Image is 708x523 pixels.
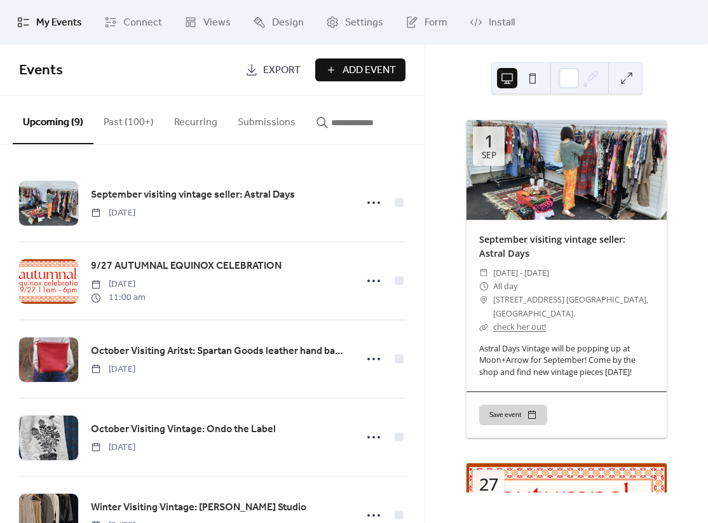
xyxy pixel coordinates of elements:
span: October Visiting Aritst: Spartan Goods leather hand bags! [91,344,348,359]
a: Views [175,5,240,39]
span: Export [263,63,301,78]
button: Submissions [228,96,306,143]
a: Connect [95,5,172,39]
div: 27 [479,475,498,492]
span: Settings [345,15,383,31]
span: [DATE] [91,363,135,376]
div: ​ [479,320,488,334]
span: Form [425,15,447,31]
span: Design [272,15,304,31]
div: ​ [479,266,488,280]
span: 9/27 AUTUMNAL EQUINOX CELEBRATION [91,259,282,274]
span: [DATE] - [DATE] [493,266,549,280]
div: 1 [484,132,494,149]
span: [DATE] [91,278,146,291]
div: Sep [482,151,496,160]
a: Settings [317,5,393,39]
span: [STREET_ADDRESS] [GEOGRAPHIC_DATA], [GEOGRAPHIC_DATA]. [493,293,654,320]
span: September visiting vintage seller: Astral Days [91,187,295,203]
a: September visiting vintage seller: Astral Days [91,187,295,203]
a: Export [236,58,310,81]
span: My Events [36,15,82,31]
button: Recurring [164,96,228,143]
span: All day [493,280,517,293]
a: Form [396,5,457,39]
span: Events [19,57,63,85]
a: Install [460,5,524,39]
button: Add Event [315,58,405,81]
a: October Visiting Vintage: Ondo the Label [91,421,276,438]
button: Upcoming (9) [13,96,93,144]
span: 11:00 am [91,291,146,304]
button: Save event [479,405,547,425]
div: Astral Days Vintage will be popping up at Moon+Arrow for September! Come by the shop and find new... [466,343,667,379]
a: check her out! [493,322,546,332]
a: October Visiting Aritst: Spartan Goods leather hand bags! [91,343,348,360]
a: Design [243,5,313,39]
span: Add Event [343,63,396,78]
span: Views [203,15,231,31]
a: September visiting vintage seller: Astral Days [479,233,625,259]
a: 9/27 AUTUMNAL EQUINOX CELEBRATION [91,258,282,275]
a: My Events [8,5,92,39]
span: [DATE] [91,207,135,220]
button: Past (100+) [93,96,164,143]
span: Connect [123,15,162,31]
span: [DATE] [91,441,135,454]
div: ​ [479,280,488,293]
div: ​ [479,293,488,306]
span: October Visiting Vintage: Ondo the Label [91,422,276,437]
a: Winter Visiting Vintage: [PERSON_NAME] Studio [91,499,306,516]
span: Install [489,15,515,31]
